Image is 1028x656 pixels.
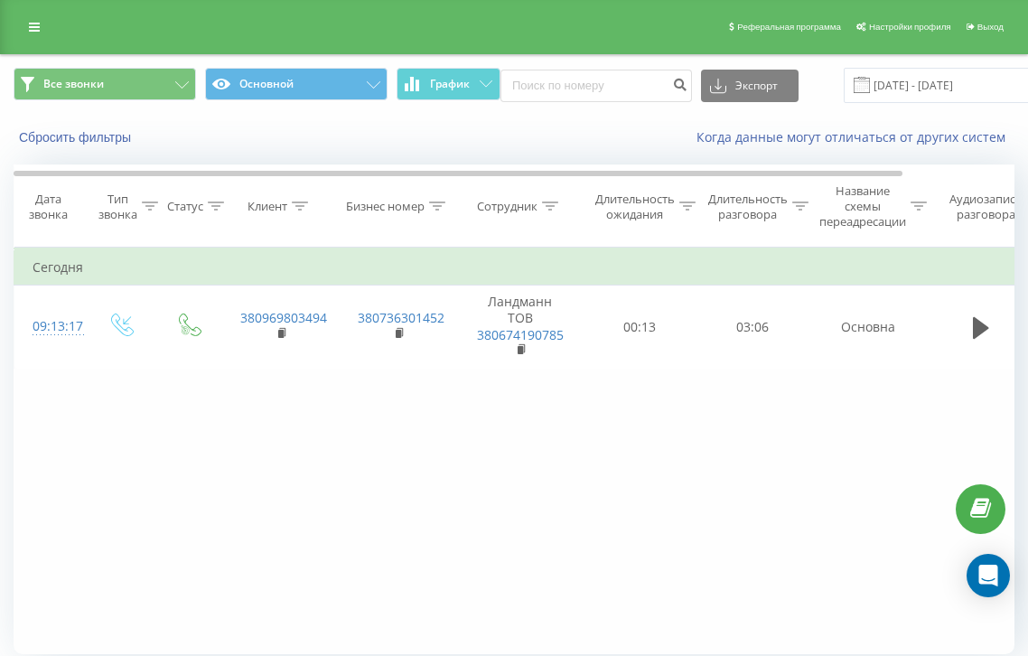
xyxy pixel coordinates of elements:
button: Основной [205,68,388,100]
span: Реферальная программа [737,22,841,32]
span: Настройки профиля [869,22,951,32]
div: Длительность разговора [708,192,788,222]
div: Сотрудник [477,199,537,214]
td: 03:06 [696,286,809,369]
span: График [430,78,470,90]
div: Название схемы переадресации [819,183,906,230]
td: Основна [809,286,927,369]
a: 380969803494 [240,309,327,326]
div: Клиент [248,199,287,214]
div: Бизнес номер [346,199,425,214]
button: Экспорт [701,70,799,102]
a: 380674190785 [477,326,564,343]
span: Все звонки [43,77,104,91]
td: 00:13 [584,286,696,369]
div: Дата звонка [14,192,81,222]
a: 380736301452 [358,309,444,326]
div: Open Intercom Messenger [967,554,1010,597]
button: Сбросить фильтры [14,129,140,145]
div: 09:13:17 [33,309,69,344]
span: Выход [977,22,1004,32]
div: Статус [167,199,203,214]
button: График [397,68,500,100]
a: Когда данные могут отличаться от других систем [696,128,1014,145]
input: Поиск по номеру [500,70,692,102]
td: Ландманн ТОВ [457,286,584,369]
div: Тип звонка [98,192,137,222]
button: Все звонки [14,68,196,100]
div: Длительность ожидания [595,192,675,222]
